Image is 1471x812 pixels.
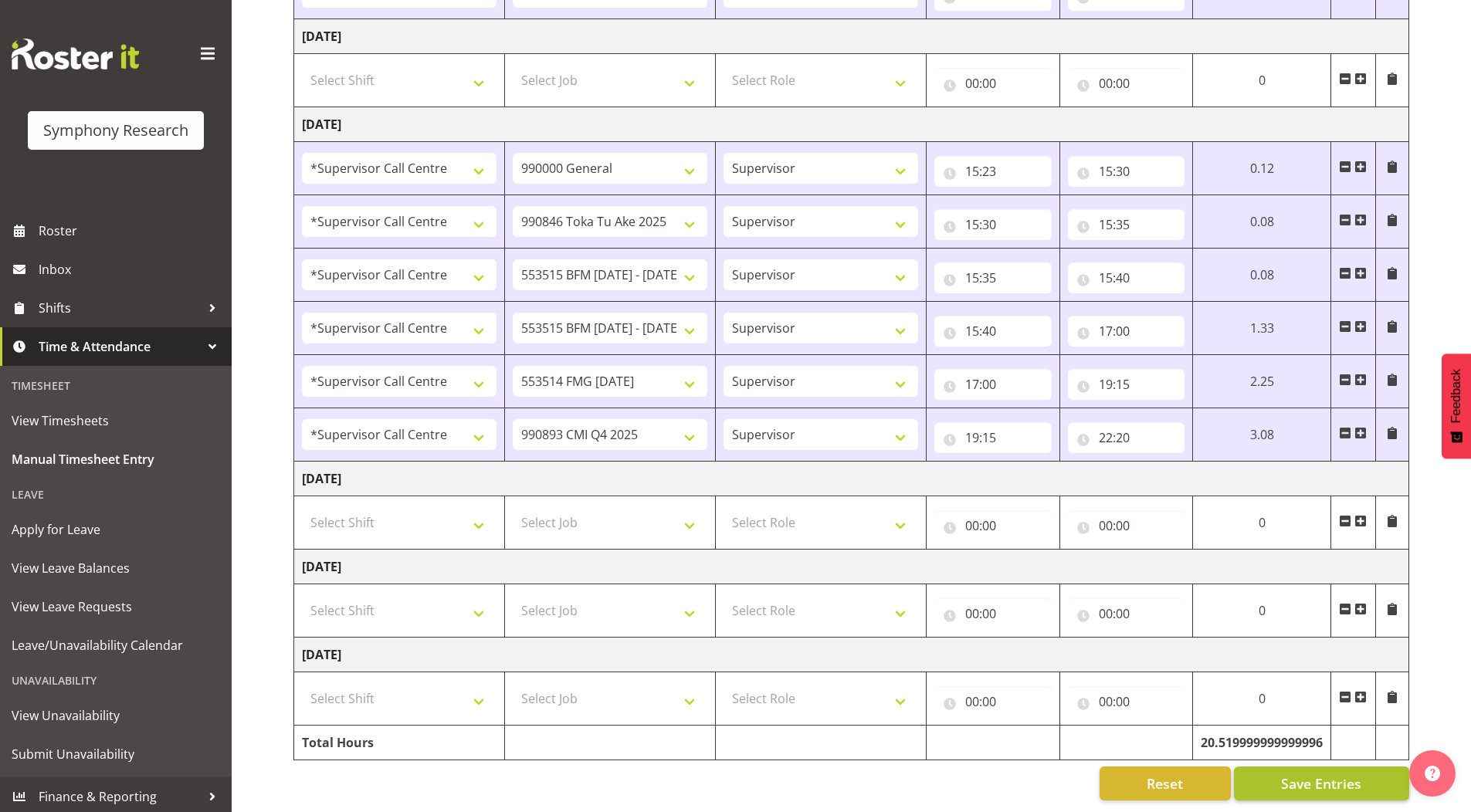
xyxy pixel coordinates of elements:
span: View Leave Balances [12,557,220,580]
td: 0.08 [1193,249,1331,302]
input: Click to select... [1068,262,1185,293]
button: Feedback - Show survey [1442,354,1471,458]
span: Submit Unavailability [12,743,220,766]
input: Click to select... [1068,422,1185,453]
input: Click to select... [934,598,1052,629]
a: Leave/Unavailability Calendar [4,626,228,665]
input: Click to select... [1068,316,1185,347]
input: Click to select... [1068,156,1185,187]
a: View Unavailability [4,696,228,735]
td: 3.08 [1193,408,1331,462]
td: 1.33 [1193,302,1331,355]
input: Click to select... [934,316,1052,347]
td: 0 [1193,672,1331,726]
td: 2.25 [1193,355,1331,408]
a: View Leave Requests [4,587,228,626]
input: Click to select... [1068,598,1185,629]
input: Click to select... [934,209,1052,240]
div: Timesheet [4,370,228,401]
input: Click to select... [1068,68,1185,99]
input: Click to select... [934,68,1052,99]
button: Save Entries [1234,766,1409,800]
span: Shifts [39,296,201,320]
span: Time & Attendance [39,335,201,358]
td: 0.12 [1193,142,1331,195]
td: 20.519999999999996 [1193,726,1331,760]
input: Click to select... [934,369,1052,400]
span: Inbox [39,258,224,281]
span: Feedback [1449,369,1463,423]
input: Click to select... [1068,369,1185,400]
span: Save Entries [1281,773,1361,793]
a: View Leave Balances [4,549,228,587]
td: 0.08 [1193,195,1331,249]
span: View Unavailability [12,704,220,727]
td: 0 [1193,584,1331,638]
span: Finance & Reporting [39,785,201,808]
span: Reset [1147,773,1183,793]
input: Click to select... [1068,209,1185,240]
td: [DATE] [294,107,1409,142]
span: Manual Timesheet Entry [12,448,220,471]
input: Click to select... [1068,686,1185,717]
td: 0 [1193,496,1331,550]
span: View Leave Requests [12,595,220,618]
div: Symphony Research [43,119,188,142]
input: Click to select... [934,686,1052,717]
a: Apply for Leave [4,510,228,549]
input: Click to select... [934,510,1052,541]
td: 0 [1193,54,1331,107]
input: Click to select... [934,422,1052,453]
div: Leave [4,479,228,510]
input: Click to select... [1068,510,1185,541]
span: Roster [39,219,224,242]
img: Rosterit website logo [12,39,139,69]
td: [DATE] [294,638,1409,672]
span: Leave/Unavailability Calendar [12,634,220,657]
a: View Timesheets [4,401,228,440]
span: Apply for Leave [12,518,220,541]
div: Unavailability [4,665,228,696]
a: Submit Unavailability [4,735,228,773]
input: Click to select... [934,262,1052,293]
td: [DATE] [294,19,1409,54]
button: Reset [1100,766,1231,800]
img: help-xxl-2.png [1425,766,1440,781]
span: View Timesheets [12,409,220,432]
td: [DATE] [294,462,1409,496]
td: Total Hours [294,726,505,760]
td: [DATE] [294,550,1409,584]
input: Click to select... [934,156,1052,187]
a: Manual Timesheet Entry [4,440,228,479]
